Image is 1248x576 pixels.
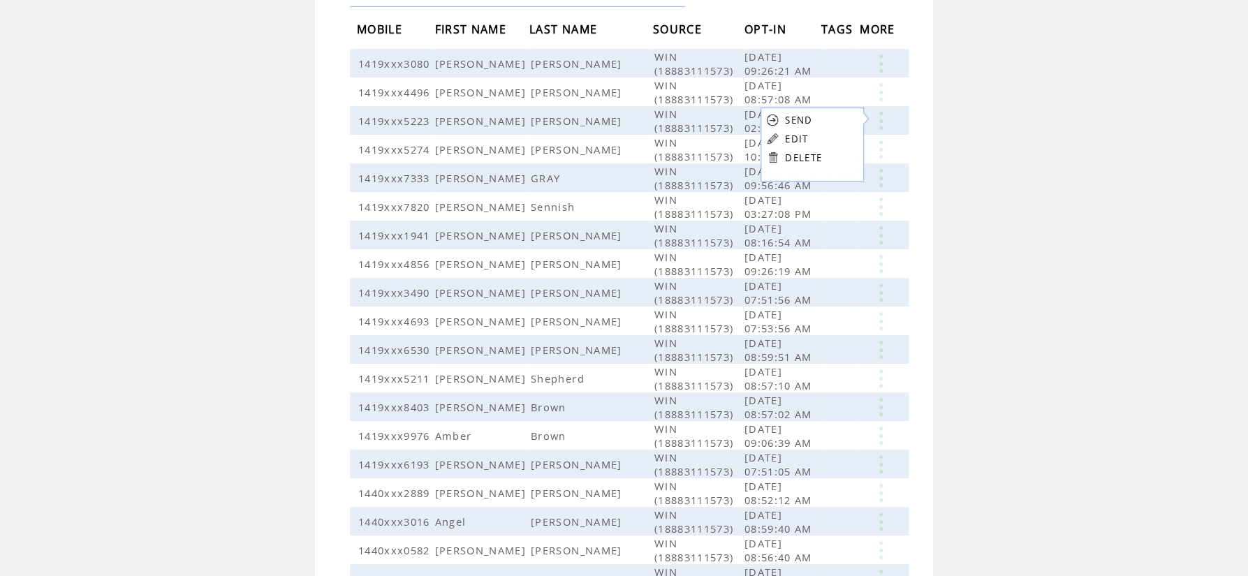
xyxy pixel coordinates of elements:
span: WIN (18883111573) [654,336,737,364]
span: [PERSON_NAME] [435,114,529,128]
span: [PERSON_NAME] [435,371,529,385]
span: [DATE] 08:56:40 AM [744,536,816,564]
span: [PERSON_NAME] [531,515,625,529]
span: WIN (18883111573) [654,479,737,507]
a: DELETE [785,152,822,164]
span: GRAY [531,171,564,185]
span: WIN (18883111573) [654,78,737,106]
span: LAST NAME [529,18,601,44]
span: [DATE] 07:53:56 AM [744,307,816,335]
span: OPT-IN [744,18,790,44]
span: WIN (18883111573) [654,135,737,163]
span: 1419xxx6530 [358,343,434,357]
a: FIRST NAME [435,24,510,33]
span: [PERSON_NAME] [531,543,625,557]
span: [PERSON_NAME] [531,85,625,99]
span: [PERSON_NAME] [435,400,529,414]
span: Brown [531,429,570,443]
span: [DATE] 02:24:31 PM [744,107,816,135]
span: [DATE] 08:59:51 AM [744,336,816,364]
span: [PERSON_NAME] [435,257,529,271]
span: 1419xxx1941 [358,228,434,242]
span: WIN (18883111573) [654,450,737,478]
span: 1419xxx3490 [358,286,434,300]
span: 1419xxx3080 [358,57,434,71]
span: Shepherd [531,371,588,385]
span: 1419xxx7820 [358,200,434,214]
span: WIN (18883111573) [654,107,737,135]
a: OPT-IN [744,24,790,33]
span: 1440xxx0582 [358,543,434,557]
span: 1419xxx7333 [358,171,434,185]
a: EDIT [785,133,808,145]
span: [PERSON_NAME] [435,343,529,357]
span: [DATE] 07:51:05 AM [744,450,816,478]
span: 1419xxx5223 [358,114,434,128]
span: [PERSON_NAME] [435,486,529,500]
span: WIN (18883111573) [654,536,737,564]
span: WIN (18883111573) [654,508,737,536]
span: Sennish [531,200,578,214]
span: [DATE] 03:27:08 PM [744,193,816,221]
span: WIN (18883111573) [654,307,737,335]
a: TAGS [821,24,856,33]
span: 1419xxx6193 [358,457,434,471]
span: 1440xxx2889 [358,486,434,500]
a: MOBILE [357,24,406,33]
span: WIN (18883111573) [654,250,737,278]
span: [DATE] 08:59:40 AM [744,508,816,536]
span: [PERSON_NAME] [435,57,529,71]
span: [PERSON_NAME] [531,343,625,357]
span: [DATE] 08:52:12 AM [744,479,816,507]
span: TAGS [821,18,856,44]
span: 1440xxx3016 [358,515,434,529]
span: Brown [531,400,570,414]
span: [DATE] 09:56:46 AM [744,164,816,192]
span: 1419xxx5211 [358,371,434,385]
span: 1419xxx8403 [358,400,434,414]
span: [DATE] 07:51:56 AM [744,279,816,307]
span: [PERSON_NAME] [531,486,625,500]
span: 1419xxx4496 [358,85,434,99]
span: [PERSON_NAME] [435,457,529,471]
span: 1419xxx4693 [358,314,434,328]
span: 1419xxx5274 [358,142,434,156]
span: [DATE] 08:16:54 AM [744,221,816,249]
span: [DATE] 08:57:08 AM [744,78,816,106]
span: [PERSON_NAME] [531,314,625,328]
span: [PERSON_NAME] [435,228,529,242]
span: [PERSON_NAME] [435,142,529,156]
span: [DATE] 08:57:02 AM [744,393,816,421]
span: SOURCE [653,18,705,44]
span: FIRST NAME [435,18,510,44]
span: [DATE] 08:57:10 AM [744,364,816,392]
span: WIN (18883111573) [654,164,737,192]
span: WIN (18883111573) [654,364,737,392]
span: MOBILE [357,18,406,44]
span: [PERSON_NAME] [435,543,529,557]
span: [PERSON_NAME] [435,171,529,185]
span: [PERSON_NAME] [435,314,529,328]
span: [PERSON_NAME] [531,257,625,271]
span: 1419xxx4856 [358,257,434,271]
span: WIN (18883111573) [654,221,737,249]
span: WIN (18883111573) [654,279,737,307]
span: WIN (18883111573) [654,422,737,450]
span: [PERSON_NAME] [531,114,625,128]
span: WIN (18883111573) [654,50,737,77]
span: Angel [435,515,470,529]
a: SOURCE [653,24,705,33]
span: [PERSON_NAME] [531,286,625,300]
span: [PERSON_NAME] [531,228,625,242]
span: MORE [860,18,898,44]
span: [PERSON_NAME] [435,286,529,300]
a: SEND [785,114,812,126]
span: [PERSON_NAME] [435,85,529,99]
span: [PERSON_NAME] [531,457,625,471]
span: [DATE] 10:01:21 AM [744,135,816,163]
span: [DATE] 09:26:19 AM [744,250,816,278]
span: [DATE] 09:26:21 AM [744,50,816,77]
span: WIN (18883111573) [654,393,737,421]
span: [PERSON_NAME] [435,200,529,214]
span: [DATE] 09:06:39 AM [744,422,816,450]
